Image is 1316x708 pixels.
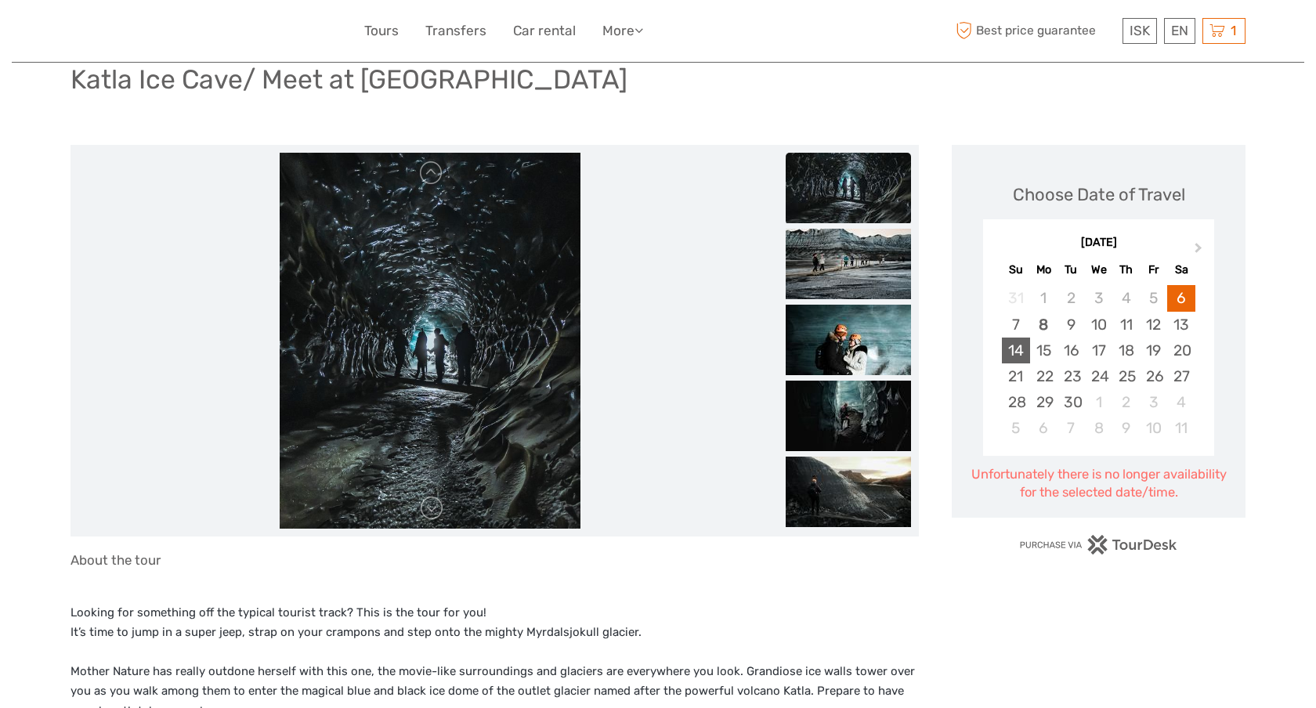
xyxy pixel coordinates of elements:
div: Not available Sunday, August 31st, 2025 [1002,285,1029,311]
button: Open LiveChat chat widget [180,24,199,43]
h1: Katla Ice Cave/ Meet at [GEOGRAPHIC_DATA] [70,63,627,96]
span: 1 [1228,23,1238,38]
div: Choose Wednesday, October 8th, 2025 [1085,415,1112,441]
a: More [602,20,643,42]
div: Choose Monday, October 6th, 2025 [1030,415,1057,441]
div: Choose Saturday, September 27th, 2025 [1167,363,1195,389]
a: Transfers [425,20,486,42]
p: We're away right now. Please check back later! [22,27,177,40]
div: Choose Tuesday, September 16th, 2025 [1057,338,1085,363]
div: We [1085,259,1112,280]
div: Choose Friday, October 10th, 2025 [1140,415,1167,441]
img: 1701eb739a954a41aa28fb0ec28ba944_slider_thumbnail.jpeg [786,305,911,375]
div: Choose Thursday, September 18th, 2025 [1112,338,1140,363]
div: Choose Sunday, September 7th, 2025 [1002,312,1029,338]
div: Not available Thursday, September 4th, 2025 [1112,285,1140,311]
div: Choose Friday, October 3rd, 2025 [1140,389,1167,415]
div: EN [1164,18,1195,44]
img: a0569783e24f4bb3a0fd0b26df7918ba_slider_thumbnail.jpeg [786,229,911,299]
div: Choose Thursday, October 9th, 2025 [1112,415,1140,441]
p: Looking for something off the typical tourist track? This is the tour for you! It’s time to jump ... [70,603,919,643]
a: Tours [364,20,399,42]
img: d56de721d3044433bb4e1f24304e18c6_slider_thumbnail.jpeg [786,381,911,451]
div: Choose Thursday, September 11th, 2025 [1112,312,1140,338]
div: Choose Tuesday, October 7th, 2025 [1057,415,1085,441]
div: Choose Tuesday, September 9th, 2025 [1057,312,1085,338]
div: Sa [1167,259,1195,280]
span: ISK [1130,23,1150,38]
div: Choose Thursday, September 25th, 2025 [1112,363,1140,389]
div: Choose Sunday, September 28th, 2025 [1002,389,1029,415]
div: Not available Monday, September 1st, 2025 [1030,285,1057,311]
div: Choose Friday, September 19th, 2025 [1140,338,1167,363]
div: [DATE] [983,235,1214,251]
div: Choose Monday, September 29th, 2025 [1030,389,1057,415]
div: Choose Thursday, October 2nd, 2025 [1112,389,1140,415]
div: Choose Sunday, September 14th, 2025 [1002,338,1029,363]
div: Choose Tuesday, September 23rd, 2025 [1057,363,1085,389]
div: month 2025-09 [988,285,1209,441]
div: Fr [1140,259,1167,280]
div: Not available Wednesday, September 3rd, 2025 [1085,285,1112,311]
div: Su [1002,259,1029,280]
div: Mo [1030,259,1057,280]
button: Next Month [1188,239,1213,264]
div: Choose Monday, September 8th, 2025 [1030,312,1057,338]
img: 4835e307fe8f4e10ae62882a7bbe5647_slider_thumbnail.jpeg [786,153,911,223]
div: Not available Friday, September 5th, 2025 [1140,285,1167,311]
div: Th [1112,259,1140,280]
div: Choose Tuesday, September 30th, 2025 [1057,389,1085,415]
div: Choose Wednesday, September 17th, 2025 [1085,338,1112,363]
div: Choose Date of Travel [1013,182,1185,207]
span: Best price guarantee [952,18,1119,44]
a: Car rental [513,20,576,42]
div: Choose Saturday, October 4th, 2025 [1167,389,1195,415]
div: Choose Friday, September 12th, 2025 [1140,312,1167,338]
h4: About the tour [70,552,919,568]
div: Choose Sunday, September 21st, 2025 [1002,363,1029,389]
div: Choose Monday, September 15th, 2025 [1030,338,1057,363]
div: Choose Wednesday, September 24th, 2025 [1085,363,1112,389]
div: Choose Friday, September 26th, 2025 [1140,363,1167,389]
div: Not available Tuesday, September 2nd, 2025 [1057,285,1085,311]
div: Choose Monday, September 22nd, 2025 [1030,363,1057,389]
div: Choose Saturday, September 13th, 2025 [1167,312,1195,338]
div: Choose Saturday, September 20th, 2025 [1167,338,1195,363]
img: 4835e307fe8f4e10ae62882a7bbe5647_main_slider.jpeg [280,153,580,529]
div: Choose Saturday, September 6th, 2025 [1167,285,1195,311]
div: Choose Sunday, October 5th, 2025 [1002,415,1029,441]
img: PurchaseViaTourDesk.png [1019,535,1178,554]
div: Choose Wednesday, September 10th, 2025 [1085,312,1112,338]
img: b085d51eb1e4476ebf54fe5cd3eb376d_slider_thumbnail.jpeg [786,457,911,527]
div: Tu [1057,259,1085,280]
div: Choose Saturday, October 11th, 2025 [1167,415,1195,441]
div: Choose Wednesday, October 1st, 2025 [1085,389,1112,415]
div: Unfortunately there is no longer availability for the selected date/time. [967,465,1230,502]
